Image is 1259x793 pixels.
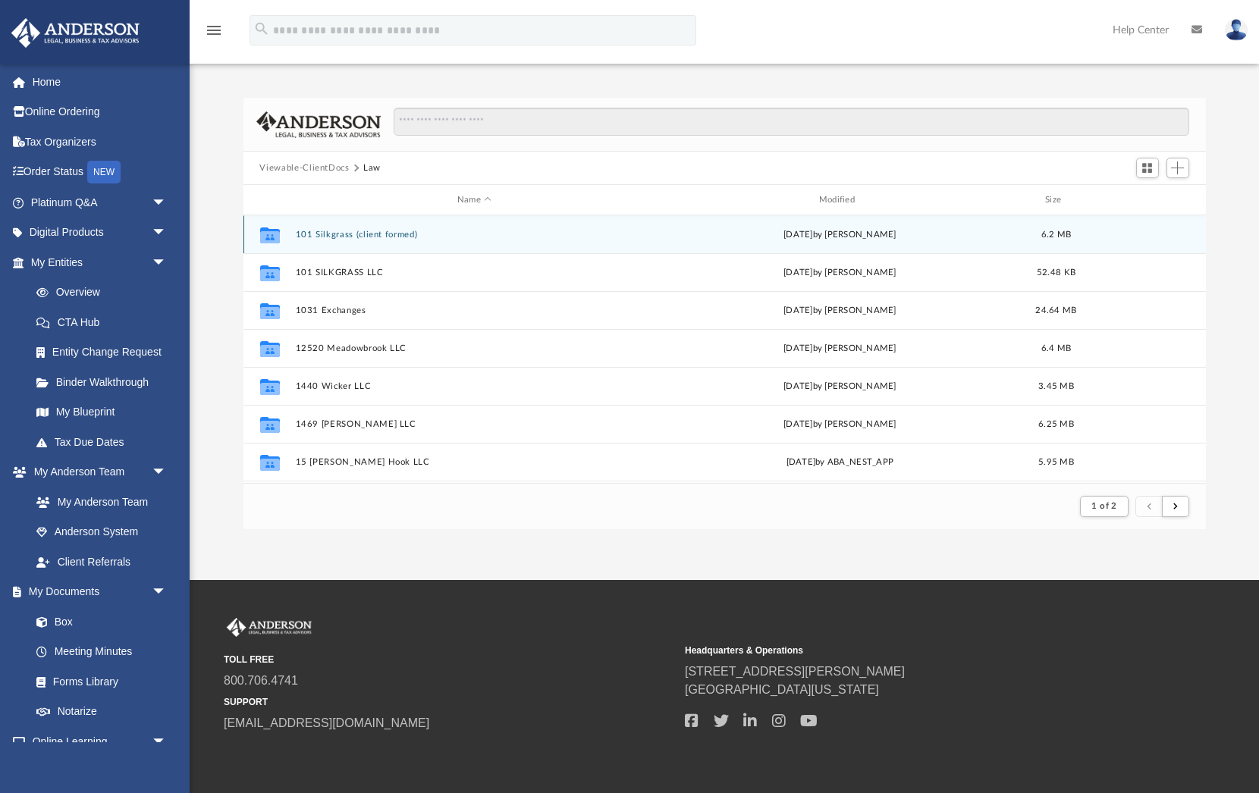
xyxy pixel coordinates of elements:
span: 24.64 MB [1035,306,1076,315]
img: User Pic [1225,19,1248,41]
span: 6.4 MB [1041,344,1071,353]
span: 52.48 KB [1036,268,1075,277]
a: Home [11,67,190,97]
span: arrow_drop_down [152,187,182,218]
a: My Blueprint [21,397,182,428]
a: Online Learningarrow_drop_down [11,726,182,757]
a: Order StatusNEW [11,157,190,188]
button: Add [1166,158,1189,179]
a: Overview [21,277,190,308]
span: arrow_drop_down [152,247,182,278]
a: menu [205,29,223,39]
span: 3.45 MB [1038,382,1074,390]
span: arrow_drop_down [152,457,182,488]
button: 1031 Exchanges [295,306,654,315]
span: 5.95 MB [1038,458,1074,466]
img: Anderson Advisors Platinum Portal [224,618,315,638]
a: Platinum Q&Aarrow_drop_down [11,187,190,218]
a: My Documentsarrow_drop_down [11,577,182,607]
button: Law [363,161,381,175]
a: Binder Walkthrough [21,367,190,397]
small: Headquarters & Operations [685,644,1135,657]
div: id [250,193,287,207]
div: Name [294,193,653,207]
span: 6.2 MB [1041,230,1071,239]
small: TOLL FREE [224,653,674,666]
div: grid [243,215,1206,483]
span: arrow_drop_down [152,218,182,249]
i: search [253,20,270,37]
i: menu [205,21,223,39]
div: [DATE] by [PERSON_NAME] [661,266,1019,280]
button: 12520 Meadowbrook LLC [295,343,654,353]
a: Meeting Minutes [21,637,182,667]
a: Tax Organizers [11,127,190,157]
div: [DATE] by [PERSON_NAME] [661,304,1019,318]
a: Notarize [21,697,182,727]
a: Forms Library [21,666,174,697]
div: id [1093,193,1199,207]
small: SUPPORT [224,695,674,709]
div: [DATE] by [PERSON_NAME] [661,380,1019,393]
img: Anderson Advisors Platinum Portal [7,18,144,48]
a: [STREET_ADDRESS][PERSON_NAME] [685,665,905,678]
div: [DATE] by [PERSON_NAME] [661,228,1019,242]
button: Switch to Grid View [1136,158,1159,179]
span: 6.25 MB [1038,420,1074,428]
a: Client Referrals [21,547,182,577]
span: arrow_drop_down [152,726,182,757]
span: 1 of 2 [1091,502,1116,510]
a: Online Ordering [11,97,190,127]
button: 15 [PERSON_NAME] Hook LLC [295,457,654,467]
a: 800.706.4741 [224,674,298,687]
div: NEW [87,161,121,183]
a: Box [21,607,174,637]
button: 101 SILKGRASS LLC [295,268,654,277]
a: My Entitiesarrow_drop_down [11,247,190,277]
span: arrow_drop_down [152,577,182,608]
a: Anderson System [21,517,182,547]
button: 1469 [PERSON_NAME] LLC [295,419,654,429]
button: Viewable-ClientDocs [259,161,349,175]
div: [DATE] by ABA_NEST_APP [661,456,1019,469]
input: Search files and folders [394,108,1188,136]
a: My Anderson Teamarrow_drop_down [11,457,182,487]
a: My Anderson Team [21,487,174,517]
a: [GEOGRAPHIC_DATA][US_STATE] [685,683,879,696]
div: Modified [660,193,1019,207]
button: 1 of 2 [1080,496,1128,517]
button: 1440 Wicker LLC [295,381,654,391]
a: Entity Change Request [21,337,190,368]
a: [EMAIL_ADDRESS][DOMAIN_NAME] [224,716,429,729]
a: Tax Due Dates [21,427,190,457]
button: 101 Silkgrass (client formed) [295,230,654,240]
div: [DATE] by [PERSON_NAME] [661,342,1019,356]
div: [DATE] by [PERSON_NAME] [661,418,1019,431]
a: CTA Hub [21,307,190,337]
div: Size [1025,193,1086,207]
a: Digital Productsarrow_drop_down [11,218,190,248]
